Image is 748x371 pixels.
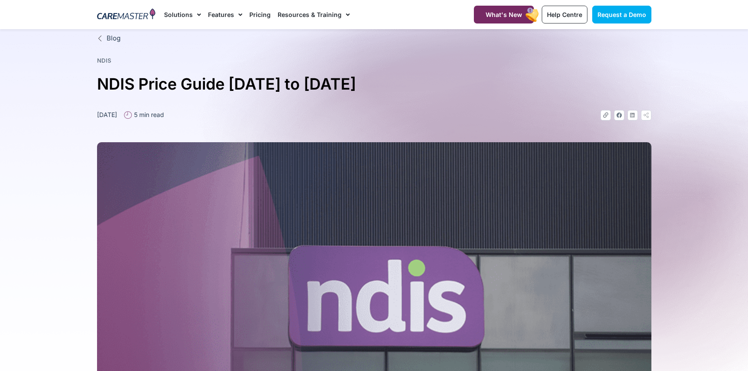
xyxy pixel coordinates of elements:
[97,33,651,43] a: Blog
[97,71,651,97] h1: NDIS Price Guide [DATE] to [DATE]
[542,6,587,23] a: Help Centre
[592,6,651,23] a: Request a Demo
[132,110,164,119] span: 5 min read
[486,11,522,18] span: What's New
[547,11,582,18] span: Help Centre
[597,11,646,18] span: Request a Demo
[104,33,121,43] span: Blog
[97,111,117,118] time: [DATE]
[97,57,111,64] a: NDIS
[474,6,534,23] a: What's New
[97,8,156,21] img: CareMaster Logo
